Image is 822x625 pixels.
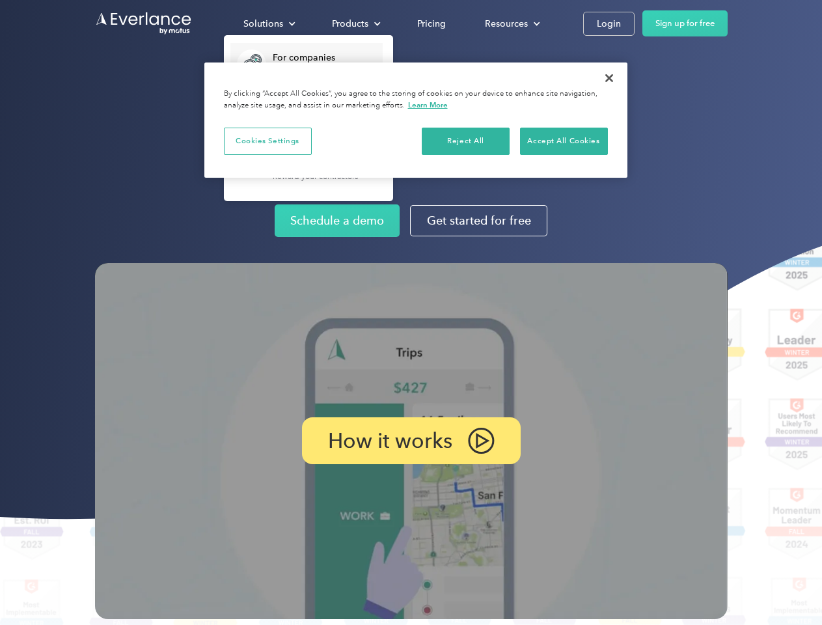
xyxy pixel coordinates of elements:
[204,62,627,178] div: Privacy
[204,62,627,178] div: Cookie banner
[583,12,635,36] a: Login
[224,35,393,201] nav: Solutions
[319,12,391,35] div: Products
[332,16,368,32] div: Products
[520,128,608,155] button: Accept All Cookies
[224,128,312,155] button: Cookies Settings
[422,128,510,155] button: Reject All
[642,10,728,36] a: Sign up for free
[95,11,193,36] a: Go to homepage
[472,12,551,35] div: Resources
[410,205,547,236] a: Get started for free
[417,16,446,32] div: Pricing
[595,64,623,92] button: Close
[224,89,608,111] div: By clicking “Accept All Cookies”, you agree to the storing of cookies on your device to enhance s...
[243,16,283,32] div: Solutions
[273,51,376,64] div: For companies
[404,12,459,35] a: Pricing
[96,77,161,105] input: Submit
[230,12,306,35] div: Solutions
[408,100,448,109] a: More information about your privacy, opens in a new tab
[275,204,400,237] a: Schedule a demo
[485,16,528,32] div: Resources
[328,433,452,449] p: How it works
[230,43,383,85] a: For companiesEasy vehicle reimbursements
[597,16,621,32] div: Login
